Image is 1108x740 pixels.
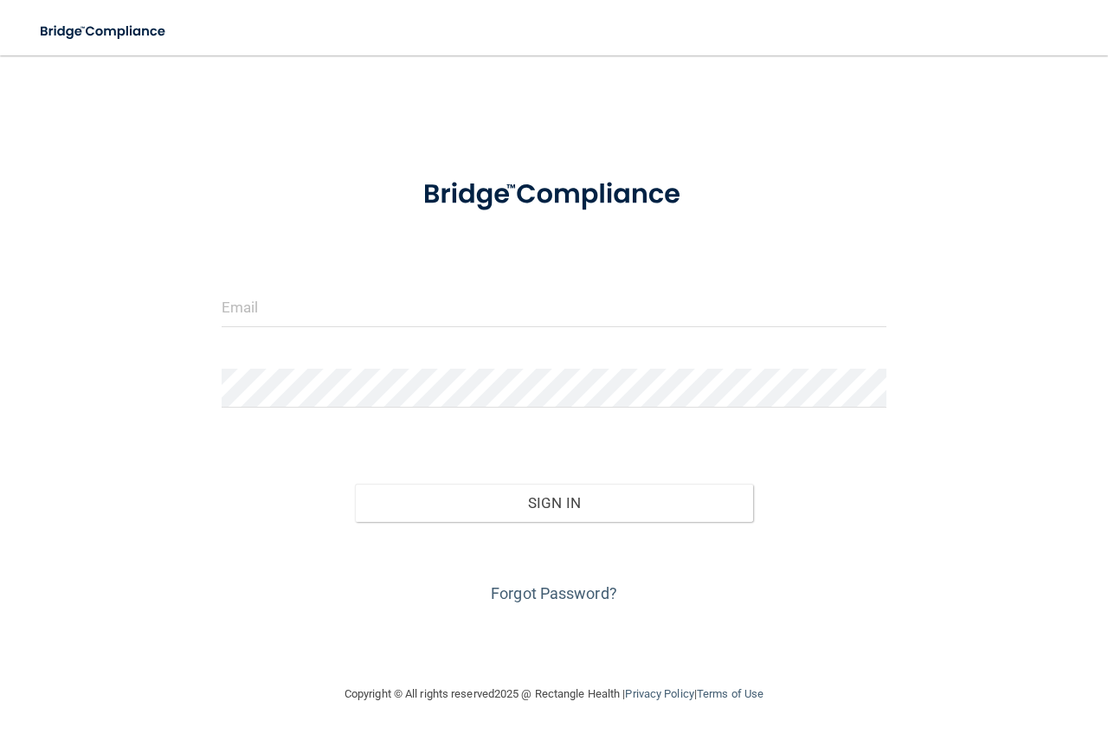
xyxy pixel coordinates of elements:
img: bridge_compliance_login_screen.278c3ca4.svg [26,14,182,49]
div: Copyright © All rights reserved 2025 @ Rectangle Health | | [238,666,870,722]
img: bridge_compliance_login_screen.278c3ca4.svg [395,159,714,230]
button: Sign In [355,484,754,522]
input: Email [222,288,886,327]
a: Terms of Use [697,687,763,700]
a: Forgot Password? [491,584,617,602]
a: Privacy Policy [625,687,693,700]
